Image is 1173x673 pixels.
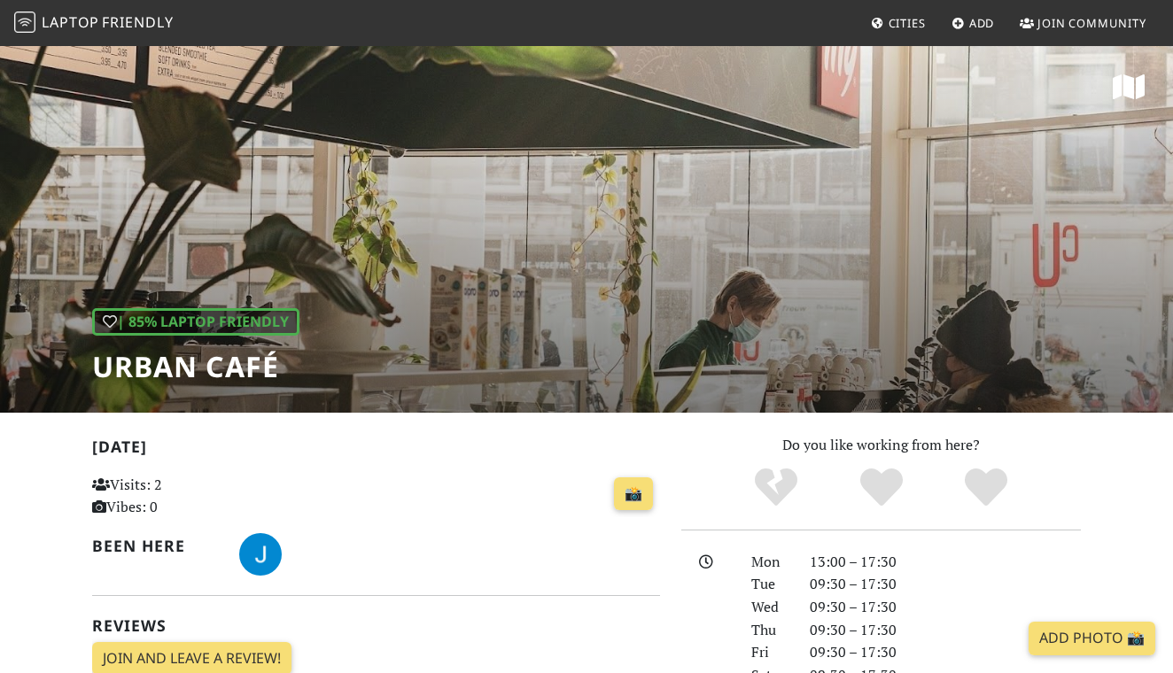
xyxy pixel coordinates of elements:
[799,551,1091,574] div: 13:00 – 17:30
[1037,15,1146,31] span: Join Community
[723,466,828,510] div: No
[1013,7,1154,39] a: Join Community
[799,596,1091,619] div: 09:30 – 17:30
[92,537,218,555] h2: Been here
[944,7,1002,39] a: Add
[799,619,1091,642] div: 09:30 – 17:30
[741,573,799,596] div: Tue
[969,15,995,31] span: Add
[889,15,926,31] span: Cities
[741,641,799,664] div: Fri
[741,551,799,574] div: Mon
[92,474,268,519] p: Visits: 2 Vibes: 0
[239,543,282,562] span: Jesse H
[741,596,799,619] div: Wed
[92,350,299,383] h1: Urban Café
[1029,622,1155,655] a: Add Photo 📸
[864,7,933,39] a: Cities
[799,573,1091,596] div: 09:30 – 17:30
[799,641,1091,664] div: 09:30 – 17:30
[828,466,934,510] div: Yes
[92,616,660,635] h2: Reviews
[614,477,653,511] a: 📸
[42,12,99,32] span: Laptop
[681,434,1081,457] p: Do you like working from here?
[934,466,1039,510] div: Definitely!
[102,12,173,32] span: Friendly
[239,533,282,576] img: 3698-jesse.jpg
[92,308,299,336] div: | 85% Laptop Friendly
[92,437,660,463] h2: [DATE]
[14,8,174,39] a: LaptopFriendly LaptopFriendly
[741,619,799,642] div: Thu
[14,12,35,33] img: LaptopFriendly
